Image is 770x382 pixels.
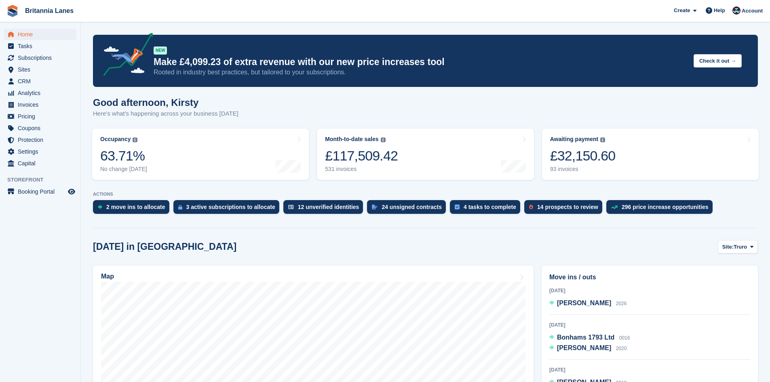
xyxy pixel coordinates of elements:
img: move_ins_to_allocate_icon-fdf77a2bb77ea45bf5b3d319d69a93e2d87916cf1d5bf7949dd705db3b84f3ca.svg [98,205,102,209]
a: menu [4,186,76,197]
div: Month-to-date sales [325,136,378,143]
img: icon-info-grey-7440780725fd019a000dd9b08b2336e03edf1995a4989e88bcd33f0948082b44.svg [133,137,137,142]
a: menu [4,87,76,99]
span: Sites [18,64,66,75]
div: 93 invoices [550,166,616,173]
span: Account [742,7,763,15]
div: 63.71% [100,148,147,164]
img: icon-info-grey-7440780725fd019a000dd9b08b2336e03edf1995a4989e88bcd33f0948082b44.svg [381,137,386,142]
div: £117,509.42 [325,148,398,164]
span: Storefront [7,176,80,184]
a: Month-to-date sales £117,509.42 531 invoices [317,129,534,180]
div: 4 tasks to complete [464,204,516,210]
p: ACTIONS [93,192,758,197]
div: £32,150.60 [550,148,616,164]
div: No change [DATE] [100,166,147,173]
div: Awaiting payment [550,136,599,143]
span: 2020 [616,346,627,351]
h2: Map [101,273,114,280]
span: Bonhams 1793 Ltd [557,334,614,341]
span: Subscriptions [18,52,66,63]
span: Capital [18,158,66,169]
a: 2 move ins to allocate [93,200,173,218]
a: menu [4,99,76,110]
p: Make £4,099.23 of extra revenue with our new price increases tool [154,56,687,68]
a: Bonhams 1793 Ltd 0016 [549,333,630,343]
img: prospect-51fa495bee0391a8d652442698ab0144808aea92771e9ea1ae160a38d050c398.svg [529,205,533,209]
span: 2026 [616,301,627,306]
span: Home [18,29,66,40]
span: 0016 [619,335,630,341]
div: 14 prospects to review [537,204,598,210]
p: Rooted in industry best practices, but tailored to your subscriptions. [154,68,687,77]
a: 24 unsigned contracts [367,200,450,218]
a: Awaiting payment £32,150.60 93 invoices [542,129,759,180]
a: Occupancy 63.71% No change [DATE] [92,129,309,180]
span: Tasks [18,40,66,52]
span: Protection [18,134,66,146]
a: [PERSON_NAME] 2026 [549,298,627,309]
a: menu [4,134,76,146]
div: 12 unverified identities [298,204,359,210]
img: contract_signature_icon-13c848040528278c33f63329250d36e43548de30e8caae1d1a13099fd9432cc5.svg [372,205,378,209]
a: 4 tasks to complete [450,200,524,218]
span: Settings [18,146,66,157]
p: Here's what's happening across your business [DATE] [93,109,238,118]
a: menu [4,29,76,40]
div: 24 unsigned contracts [382,204,442,210]
a: 12 unverified identities [283,200,367,218]
div: NEW [154,46,167,55]
h2: Move ins / outs [549,272,750,282]
img: price-adjustments-announcement-icon-8257ccfd72463d97f412b2fc003d46551f7dbcb40ab6d574587a9cd5c0d94... [97,33,153,79]
div: 2 move ins to allocate [106,204,165,210]
span: Booking Portal [18,186,66,197]
a: [PERSON_NAME] 2020 [549,343,627,354]
img: active_subscription_to_allocate_icon-d502201f5373d7db506a760aba3b589e785aa758c864c3986d89f69b8ff3... [178,205,182,210]
h2: [DATE] in [GEOGRAPHIC_DATA] [93,241,236,252]
div: [DATE] [549,321,750,329]
a: menu [4,76,76,87]
a: menu [4,122,76,134]
div: Occupancy [100,136,131,143]
span: Help [714,6,725,15]
span: Truro [734,243,747,251]
span: [PERSON_NAME] [557,344,611,351]
img: Kirsty Miles [732,6,740,15]
span: Coupons [18,122,66,134]
span: Site: [722,243,734,251]
img: icon-info-grey-7440780725fd019a000dd9b08b2336e03edf1995a4989e88bcd33f0948082b44.svg [600,137,605,142]
a: menu [4,111,76,122]
div: [DATE] [549,287,750,294]
button: Check it out → [694,54,742,68]
div: [DATE] [549,366,750,374]
div: 296 price increase opportunities [622,204,709,210]
span: Create [674,6,690,15]
a: menu [4,146,76,157]
a: menu [4,40,76,52]
img: verify_identity-adf6edd0f0f0b5bbfe63781bf79b02c33cf7c696d77639b501bdc392416b5a36.svg [288,205,294,209]
a: 3 active subscriptions to allocate [173,200,283,218]
a: 296 price increase opportunities [606,200,717,218]
span: Pricing [18,111,66,122]
span: [PERSON_NAME] [557,300,611,306]
a: 14 prospects to review [524,200,606,218]
span: CRM [18,76,66,87]
a: menu [4,64,76,75]
a: Britannia Lanes [22,4,77,17]
span: Analytics [18,87,66,99]
button: Site: Truro [718,240,758,253]
img: task-75834270c22a3079a89374b754ae025e5fb1db73e45f91037f5363f120a921f8.svg [455,205,460,209]
span: Invoices [18,99,66,110]
a: menu [4,52,76,63]
a: Preview store [67,187,76,196]
h1: Good afternoon, Kirsty [93,97,238,108]
a: menu [4,158,76,169]
img: stora-icon-8386f47178a22dfd0bd8f6a31ec36ba5ce8667c1dd55bd0f319d3a0aa187defe.svg [6,5,19,17]
img: price_increase_opportunities-93ffe204e8149a01c8c9dc8f82e8f89637d9d84a8eef4429ea346261dce0b2c0.svg [611,205,618,209]
div: 3 active subscriptions to allocate [186,204,275,210]
div: 531 invoices [325,166,398,173]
